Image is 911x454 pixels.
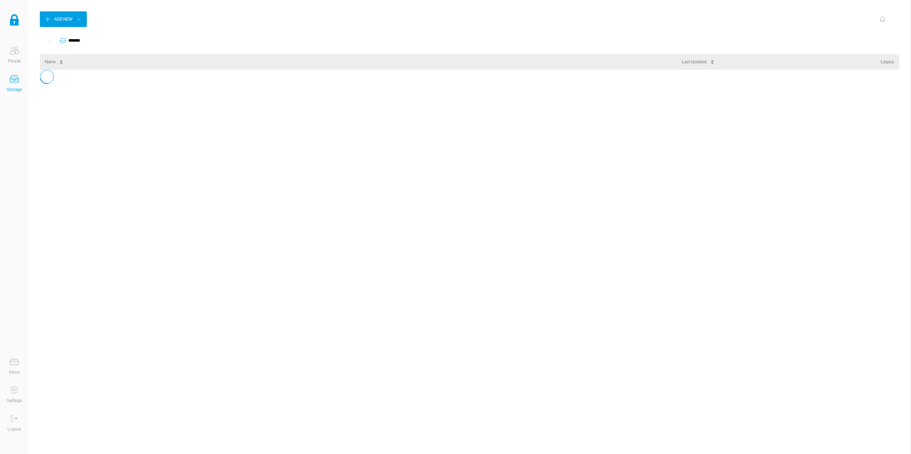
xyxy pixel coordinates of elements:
div: Legacy [881,58,894,65]
svg: audio-loading [40,70,54,84]
div: Logout [7,426,21,433]
div: People [8,58,21,65]
div: Inbox [9,369,20,376]
div: Storage [7,86,22,93]
div: Last Updated [682,58,707,65]
div: Name [45,58,56,65]
div: Settings [7,397,22,404]
div: Add New [54,16,73,23]
button: Add New [40,11,87,27]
